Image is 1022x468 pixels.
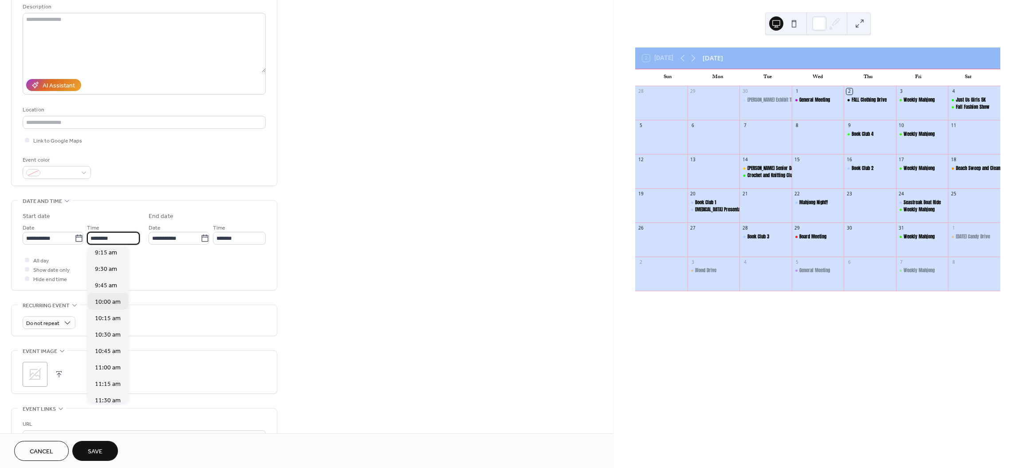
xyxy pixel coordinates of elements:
div: 30 [846,225,853,231]
div: [PERSON_NAME] Exhibit Trip to [GEOGRAPHIC_DATA] [747,97,836,103]
div: End date [149,212,173,221]
div: Seastreak Boat Ride [896,199,948,206]
span: Link to Google Maps [33,136,82,146]
div: Book Club 4 [844,131,896,138]
div: Thu [843,69,893,86]
span: Do not repeat [26,318,59,329]
div: 28 [742,225,748,231]
span: 10:15 am [95,314,121,323]
div: Board Meeting [792,234,844,240]
div: [DATE] Candy Drive [956,234,990,240]
div: 2 [846,88,853,95]
div: General Meeting [792,267,844,274]
span: Cancel [30,447,53,456]
div: FALL Clothing Drive [852,97,887,103]
div: 6 [846,259,853,265]
div: 30 [742,88,748,95]
div: Beach Sweep and Clean Up [956,165,1006,172]
div: 6 [690,123,696,129]
span: 10:00 am [95,297,121,307]
div: Anne Frank Exhibit Trip to NYC [739,97,792,103]
div: Weekly Mahjong [896,234,948,240]
div: Just Us Girls 5K [948,97,1000,103]
span: 9:45 am [95,281,117,290]
div: Board Meeting [799,234,826,240]
div: Weekly Mahjong [904,234,935,240]
span: 11:15 am [95,380,121,389]
div: Mahjong Night!! [792,199,844,206]
div: 8 [951,259,957,265]
span: Event image [23,347,57,356]
div: Sun [642,69,692,86]
div: 15 [794,157,800,163]
span: Save [88,447,102,456]
div: Just Us Girls 5K [956,97,986,103]
div: Wed [793,69,843,86]
div: Blood Drive [688,267,740,274]
div: Mon [692,69,743,86]
div: Book Club 1 [695,199,716,206]
div: Start date [23,212,50,221]
div: 25 [951,190,957,197]
div: URL [23,420,264,429]
div: Weekly Mahjong [904,267,935,274]
div: 12 [638,157,644,163]
div: Beach Sweep and Clean Up [948,165,1000,172]
div: 4 [951,88,957,95]
div: Weekly Mahjong [904,206,935,213]
div: Weekly Mahjong [896,165,948,172]
div: Allaire Senior Daycare Arts and Crafts [739,165,792,172]
div: Seastreak Boat Ride [904,199,941,206]
div: 29 [794,225,800,231]
div: Fri [893,69,943,86]
div: ; [23,362,47,387]
div: Crochet and Knitting Club [739,172,792,179]
span: Event links [23,405,56,414]
span: Recurring event [23,301,70,310]
span: Hide end time [33,275,67,284]
div: [DATE] [703,53,723,63]
div: Book Club 3 [747,234,769,240]
div: 10 [898,123,904,129]
div: Fall Fashion Show [956,104,990,111]
div: 14 [742,157,748,163]
div: 19 [638,190,644,197]
div: Blood Drive [695,267,716,274]
div: Book Club 2 [844,165,896,172]
div: 22 [794,190,800,197]
div: [PERSON_NAME] Senior Daycare Arts and Crafts [747,165,833,172]
div: 5 [794,259,800,265]
div: General Meeting [799,267,830,274]
button: Cancel [14,441,69,461]
div: General Meeting [799,97,830,103]
div: Breast Cancer Presentation [688,206,740,213]
button: Save [72,441,118,461]
span: 10:45 am [95,347,121,356]
div: 13 [690,157,696,163]
div: Tue [743,69,793,86]
button: AI Assistant [26,79,81,91]
div: 9 [846,123,853,129]
span: 11:30 am [95,396,121,405]
div: 3 [690,259,696,265]
div: 4 [742,259,748,265]
div: Weekly Mahjong [896,97,948,103]
div: Mahjong Night!! [799,199,828,206]
div: Book Club 1 [688,199,740,206]
div: 27 [690,225,696,231]
div: 2 [638,259,644,265]
div: Crochet and Knitting Club [747,172,794,179]
div: 8 [794,123,800,129]
div: 21 [742,190,748,197]
div: Weekly Mahjong [896,131,948,138]
span: All day [33,256,49,266]
div: 1 [951,225,957,231]
div: Weekly Mahjong [904,97,935,103]
span: Time [213,223,225,233]
div: 7 [742,123,748,129]
div: 1 [794,88,800,95]
div: 7 [898,259,904,265]
div: Weekly Mahjong [896,267,948,274]
span: Date [149,223,161,233]
div: 31 [898,225,904,231]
